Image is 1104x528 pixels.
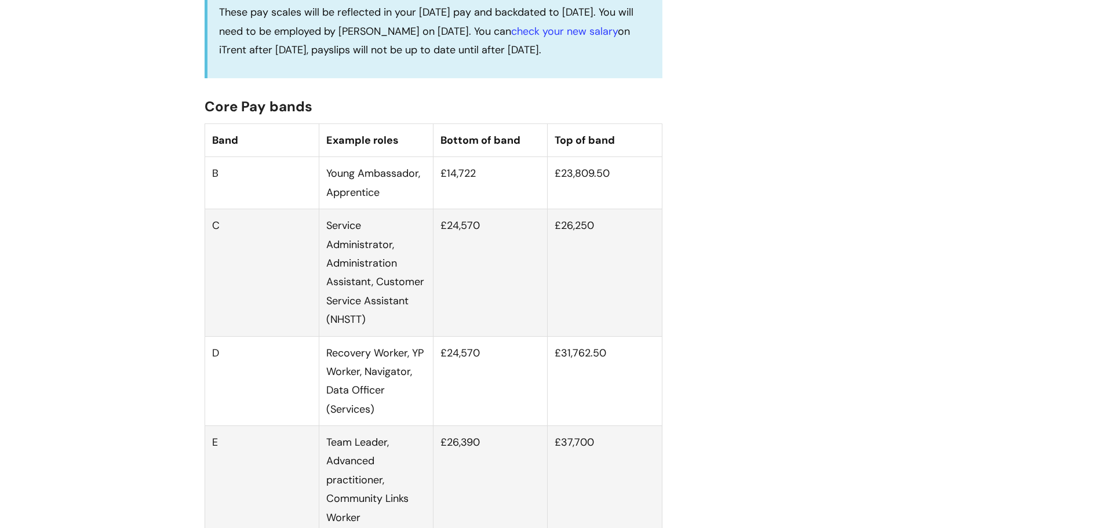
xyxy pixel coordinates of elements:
[433,209,548,336] td: £24,570
[433,336,548,426] td: £24,570
[433,157,548,209] td: £14,722
[319,209,433,336] td: Service Administrator, Administration Assistant, Customer Service Assistant (NHSTT)
[511,24,618,38] a: check your new salary
[219,3,651,59] p: These pay scales will be reflected in your [DATE] pay and backdated to [DATE]. You will need to b...
[205,209,319,336] td: C
[548,209,662,336] td: £26,250
[319,123,433,156] th: Example roles
[205,157,319,209] td: B
[548,123,662,156] th: Top of band
[319,336,433,426] td: Recovery Worker, YP Worker, Navigator, Data Officer (Services)
[548,157,662,209] td: £23,809.50
[205,123,319,156] th: Band
[548,336,662,426] td: £31,762.50
[205,97,312,115] span: Core Pay bands
[319,157,433,209] td: Young Ambassador, Apprentice
[205,336,319,426] td: D
[433,123,548,156] th: Bottom of band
